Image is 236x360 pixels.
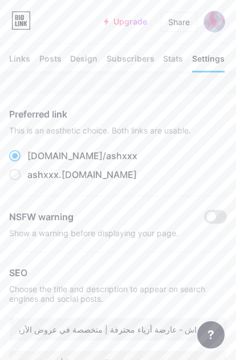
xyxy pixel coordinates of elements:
span: ashxxx [106,150,137,161]
div: Choose the title and description to appear on search engines and social posts. [9,284,227,304]
div: Show a warning before displaying your page. [9,228,227,238]
div: .[DOMAIN_NAME] [27,168,137,181]
div: Links [9,52,30,71]
div: Settings [192,52,225,71]
div: Preferred link [9,107,227,121]
div: Share [168,16,190,28]
div: Design [70,52,97,71]
div: This is an aesthetic choice. Both links are usable. [9,126,227,135]
div: [DOMAIN_NAME]/ [27,149,137,163]
div: NSFW warning [9,210,190,224]
img: ash “‫مودل اش‬‎” xxx [204,11,225,33]
div: Posts [39,52,62,71]
input: Title [10,318,226,341]
div: SEO [9,266,227,280]
span: ashxxx [27,169,59,180]
a: Upgrade [104,17,147,26]
div: Subscribers [107,52,154,71]
div: Stats [163,52,183,71]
